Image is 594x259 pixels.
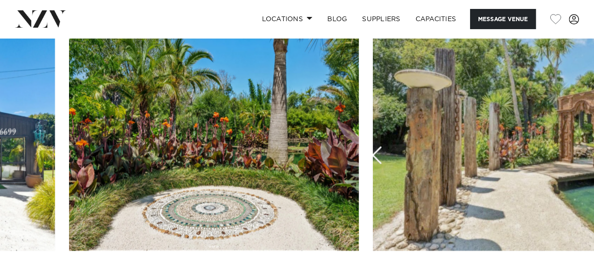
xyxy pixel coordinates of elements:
[254,9,320,29] a: Locations
[69,38,359,251] swiper-slide: 3 / 10
[470,9,536,29] button: Message Venue
[15,10,66,27] img: nzv-logo.png
[320,9,355,29] a: BLOG
[408,9,464,29] a: Capacities
[355,9,408,29] a: SUPPLIERS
